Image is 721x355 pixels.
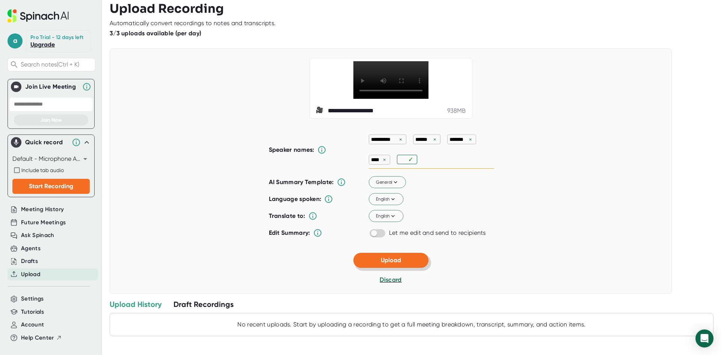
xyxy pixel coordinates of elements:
span: English [376,213,396,219]
div: Pro Trial - 12 days left [30,34,83,41]
span: Include tab audio [21,167,64,173]
button: English [369,193,403,205]
div: Join Live MeetingJoin Live Meeting [11,79,91,94]
button: Settings [21,295,44,303]
b: Edit Summary: [269,229,310,236]
span: a [8,33,23,48]
span: Start Recording [29,183,73,190]
span: video [316,106,325,115]
button: Meeting History [21,205,64,214]
button: Future Meetings [21,218,66,227]
button: Discard [380,275,401,284]
span: Join Now [40,117,62,123]
button: Tutorials [21,308,44,316]
button: General [369,177,406,189]
button: Account [21,320,44,329]
button: Agents [21,244,41,253]
div: No recent uploads. Start by uploading a recording to get a full meeting breakdown, transcript, su... [114,321,709,328]
span: Discard [380,276,401,283]
button: Start Recording [12,179,90,194]
div: ✓ [408,156,415,163]
b: Speaker names: [269,146,314,153]
div: × [431,136,438,143]
button: Help Center [21,334,62,342]
div: Let me edit and send to recipients [389,229,486,237]
b: Language spoken: [269,195,321,202]
button: Join Now [14,115,88,125]
h3: Upload Recording [110,2,713,16]
div: Open Intercom Messenger [695,329,713,347]
div: Default - Microphone Array (Realtek(R) Audio) [12,153,90,165]
div: Join Live Meeting [25,83,78,91]
button: Drafts [21,257,38,266]
button: Upload [21,270,40,279]
a: Upgrade [30,41,55,48]
span: General [376,179,399,186]
button: English [369,210,403,222]
div: × [467,136,474,143]
b: AI Summary Template: [269,178,334,186]
span: English [376,196,396,202]
div: Automatically convert recordings to notes and transcripts. [110,20,276,27]
div: × [381,156,388,163]
div: Quick record [25,139,68,146]
button: Ask Spinach [21,231,54,240]
b: 3/3 uploads available (per day) [110,30,201,37]
div: Quick record [11,135,91,150]
img: Join Live Meeting [12,83,20,91]
span: Help Center [21,334,54,342]
div: 938 MB [447,107,466,115]
span: Search notes (Ctrl + K) [21,61,93,68]
div: Upload History [110,299,161,309]
div: Draft Recordings [173,299,234,309]
span: Upload [381,257,401,264]
button: Upload [353,253,428,268]
b: Translate to: [269,212,305,219]
div: × [397,136,404,143]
